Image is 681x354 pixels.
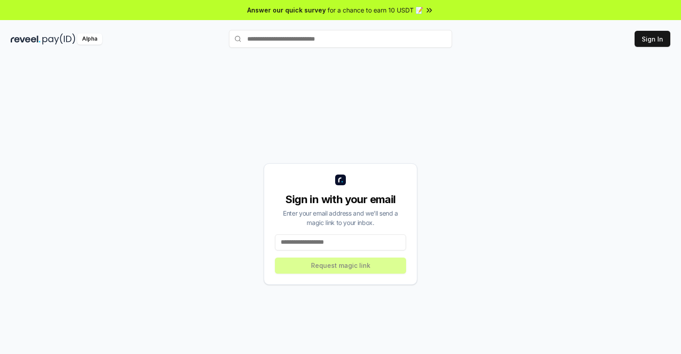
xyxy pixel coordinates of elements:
[335,175,346,185] img: logo_small
[635,31,670,47] button: Sign In
[275,208,406,227] div: Enter your email address and we’ll send a magic link to your inbox.
[328,5,423,15] span: for a chance to earn 10 USDT 📝
[247,5,326,15] span: Answer our quick survey
[275,192,406,207] div: Sign in with your email
[11,33,41,45] img: reveel_dark
[42,33,75,45] img: pay_id
[77,33,102,45] div: Alpha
